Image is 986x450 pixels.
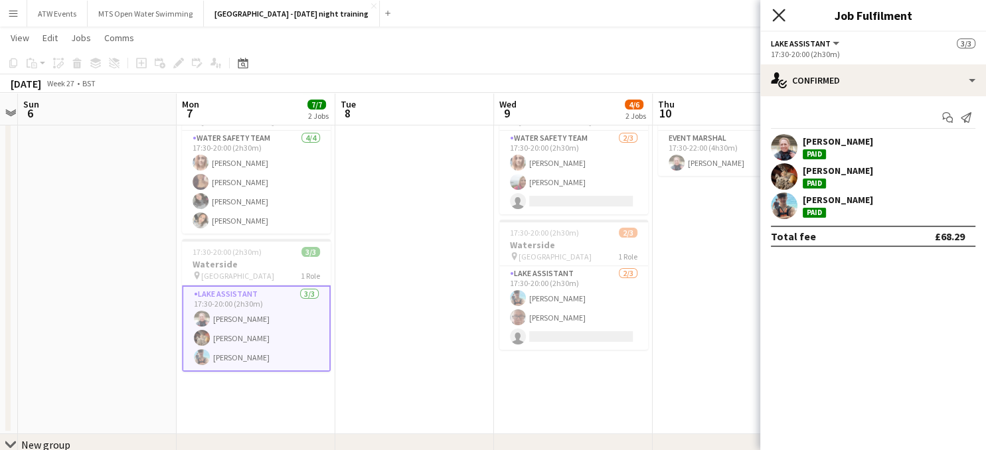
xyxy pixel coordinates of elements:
[193,247,262,257] span: 17:30-20:00 (2h30m)
[44,78,77,88] span: Week 27
[771,38,841,48] button: Lake Assistant
[497,106,517,121] span: 9
[204,1,380,27] button: [GEOGRAPHIC_DATA] - [DATE] night training
[182,285,331,372] app-card-role: Lake Assistant3/317:30-20:00 (2h30m)[PERSON_NAME][PERSON_NAME][PERSON_NAME]
[339,106,356,121] span: 8
[182,258,331,270] h3: Waterside
[301,247,320,257] span: 3/3
[935,230,965,243] div: £68.29
[82,78,96,88] div: BST
[308,111,329,121] div: 2 Jobs
[803,135,873,147] div: [PERSON_NAME]
[771,49,975,59] div: 17:30-20:00 (2h30m)
[625,111,646,121] div: 2 Jobs
[11,77,41,90] div: [DATE]
[625,100,643,110] span: 4/6
[957,38,975,48] span: 3/3
[510,228,579,238] span: 17:30-20:00 (2h30m)
[760,64,986,96] div: Confirmed
[201,271,274,281] span: [GEOGRAPHIC_DATA]
[519,252,592,262] span: [GEOGRAPHIC_DATA]
[499,98,517,110] span: Wed
[21,106,39,121] span: 6
[499,220,648,350] app-job-card: 17:30-20:00 (2h30m)2/3Waterside [GEOGRAPHIC_DATA]1 RoleLake Assistant2/317:30-20:00 (2h30m)[PERSO...
[803,165,873,177] div: [PERSON_NAME]
[182,239,331,372] app-job-card: 17:30-20:00 (2h30m)3/3Waterside [GEOGRAPHIC_DATA]1 RoleLake Assistant3/317:30-20:00 (2h30m)[PERSO...
[180,106,199,121] span: 7
[658,84,807,176] app-job-card: 17:30-22:00 (4h30m)1/1[PERSON_NAME] cycle race1 RoleEvent Marshal1/117:30-22:00 (4h30m)[PERSON_NAME]
[658,98,675,110] span: Thu
[656,106,675,121] span: 10
[499,239,648,251] h3: Waterside
[42,32,58,44] span: Edit
[27,1,88,27] button: ATW Events
[88,1,204,27] button: MTS Open Water Swimming
[803,208,826,218] div: Paid
[499,266,648,350] app-card-role: Lake Assistant2/317:30-20:00 (2h30m)[PERSON_NAME][PERSON_NAME]
[771,38,831,48] span: Lake Assistant
[499,131,648,214] app-card-role: Water Safety Team2/317:30-20:00 (2h30m)[PERSON_NAME][PERSON_NAME]
[99,29,139,46] a: Comms
[307,100,326,110] span: 7/7
[658,131,807,176] app-card-role: Event Marshal1/117:30-22:00 (4h30m)[PERSON_NAME]
[11,32,29,44] span: View
[5,29,35,46] a: View
[803,194,873,206] div: [PERSON_NAME]
[37,29,63,46] a: Edit
[182,84,331,234] app-job-card: 17:30-20:00 (2h30m)4/4Water Safety [GEOGRAPHIC_DATA]1 RoleWater Safety Team4/417:30-20:00 (2h30m)...
[182,98,199,110] span: Mon
[618,252,637,262] span: 1 Role
[760,7,986,24] h3: Job Fulfilment
[499,84,648,214] app-job-card: 17:30-20:00 (2h30m)2/3Water Safety [GEOGRAPHIC_DATA]1 RoleWater Safety Team2/317:30-20:00 (2h30m)...
[803,149,826,159] div: Paid
[104,32,134,44] span: Comms
[803,179,826,188] div: Paid
[66,29,96,46] a: Jobs
[771,230,816,243] div: Total fee
[23,98,39,110] span: Sun
[301,271,320,281] span: 1 Role
[182,131,331,234] app-card-role: Water Safety Team4/417:30-20:00 (2h30m)[PERSON_NAME][PERSON_NAME][PERSON_NAME][PERSON_NAME]
[619,228,637,238] span: 2/3
[71,32,91,44] span: Jobs
[341,98,356,110] span: Tue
